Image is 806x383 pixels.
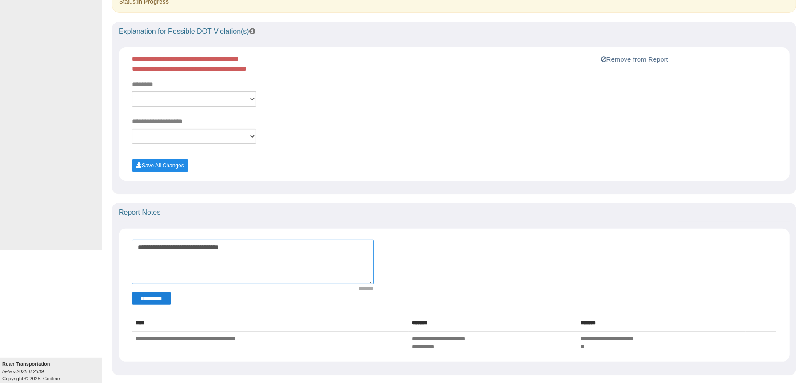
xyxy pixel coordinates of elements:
div: Copyright © 2025, Gridline [2,360,102,382]
div: Explanation for Possible DOT Violation(s) [112,22,796,41]
div: Report Notes [112,203,796,222]
b: Ruan Transportation [2,361,50,367]
button: Save [132,159,188,172]
i: beta v.2025.6.2839 [2,369,44,374]
button: Remove from Report [598,54,671,65]
button: Change Filter Options [132,292,171,305]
